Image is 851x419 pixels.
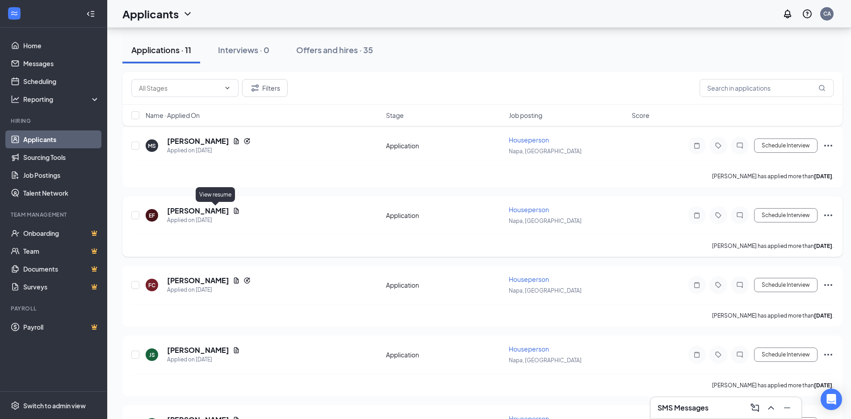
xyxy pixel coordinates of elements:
[754,348,817,362] button: Schedule Interview
[233,207,240,214] svg: Document
[23,95,100,104] div: Reporting
[509,148,582,155] span: Napa, [GEOGRAPHIC_DATA]
[243,138,251,145] svg: Reapply
[713,351,724,358] svg: Tag
[814,243,832,249] b: [DATE]
[734,351,745,358] svg: ChatInactive
[224,84,231,92] svg: ChevronDown
[149,351,155,359] div: JS
[766,402,776,413] svg: ChevronUp
[23,260,100,278] a: DocumentsCrown
[122,6,179,21] h1: Applicants
[250,83,260,93] svg: Filter
[23,72,100,90] a: Scheduling
[167,146,251,155] div: Applied on [DATE]
[782,402,792,413] svg: Minimize
[167,206,229,216] h5: [PERSON_NAME]
[149,212,155,219] div: EF
[139,83,220,93] input: All Stages
[23,401,86,410] div: Switch to admin view
[86,9,95,18] svg: Collapse
[296,44,373,55] div: Offers and hires · 35
[23,37,100,54] a: Home
[233,347,240,354] svg: Document
[692,281,702,289] svg: Note
[23,166,100,184] a: Job Postings
[218,44,269,55] div: Interviews · 0
[23,54,100,72] a: Messages
[764,401,778,415] button: ChevronUp
[148,142,156,150] div: MS
[148,281,155,289] div: FC
[780,401,794,415] button: Minimize
[11,95,20,104] svg: Analysis
[386,281,503,289] div: Application
[167,285,251,294] div: Applied on [DATE]
[713,142,724,149] svg: Tag
[509,218,582,224] span: Napa, [GEOGRAPHIC_DATA]
[509,111,542,120] span: Job posting
[818,84,826,92] svg: MagnifyingGlass
[823,140,834,151] svg: Ellipses
[243,277,251,284] svg: Reapply
[509,136,549,144] span: Houseperson
[167,345,229,355] h5: [PERSON_NAME]
[823,10,831,17] div: CA
[233,277,240,284] svg: Document
[821,389,842,410] div: Open Intercom Messenger
[700,79,834,97] input: Search in applications
[509,205,549,214] span: Houseperson
[23,184,100,202] a: Talent Network
[11,211,98,218] div: Team Management
[167,276,229,285] h5: [PERSON_NAME]
[182,8,193,19] svg: ChevronDown
[23,278,100,296] a: SurveysCrown
[748,401,762,415] button: ComposeMessage
[713,212,724,219] svg: Tag
[10,9,19,18] svg: WorkstreamLogo
[713,281,724,289] svg: Tag
[734,281,745,289] svg: ChatInactive
[196,187,235,202] div: View resume
[11,117,98,125] div: Hiring
[131,44,191,55] div: Applications · 11
[754,138,817,153] button: Schedule Interview
[712,242,834,250] p: [PERSON_NAME] has applied more than .
[750,402,760,413] svg: ComposeMessage
[386,350,503,359] div: Application
[692,351,702,358] svg: Note
[23,224,100,242] a: OnboardingCrown
[23,318,100,336] a: PayrollCrown
[814,382,832,389] b: [DATE]
[692,142,702,149] svg: Note
[802,8,813,19] svg: QuestionInfo
[782,8,793,19] svg: Notifications
[23,130,100,148] a: Applicants
[11,401,20,410] svg: Settings
[814,312,832,319] b: [DATE]
[734,142,745,149] svg: ChatInactive
[23,242,100,260] a: TeamCrown
[712,312,834,319] p: [PERSON_NAME] has applied more than .
[658,403,708,413] h3: SMS Messages
[712,172,834,180] p: [PERSON_NAME] has applied more than .
[814,173,832,180] b: [DATE]
[242,79,288,97] button: Filter Filters
[509,287,582,294] span: Napa, [GEOGRAPHIC_DATA]
[734,212,745,219] svg: ChatInactive
[692,212,702,219] svg: Note
[509,357,582,364] span: Napa, [GEOGRAPHIC_DATA]
[823,280,834,290] svg: Ellipses
[167,355,240,364] div: Applied on [DATE]
[386,111,404,120] span: Stage
[754,208,817,222] button: Schedule Interview
[823,210,834,221] svg: Ellipses
[23,148,100,166] a: Sourcing Tools
[386,211,503,220] div: Application
[386,141,503,150] div: Application
[11,305,98,312] div: Payroll
[509,345,549,353] span: Houseperson
[632,111,650,120] span: Score
[712,381,834,389] p: [PERSON_NAME] has applied more than .
[167,136,229,146] h5: [PERSON_NAME]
